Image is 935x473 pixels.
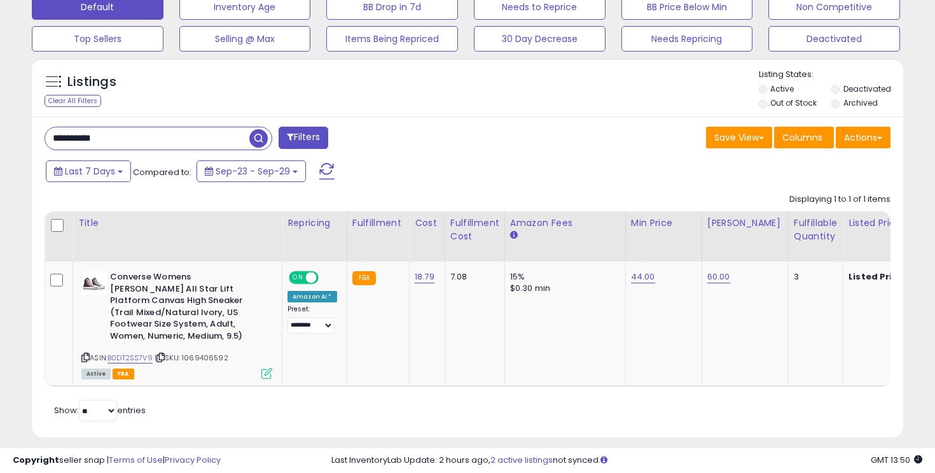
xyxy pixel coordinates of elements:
div: Last InventoryLab Update: 2 hours ago, not synced. [331,455,923,467]
span: Columns [782,131,822,144]
button: Needs Repricing [621,26,753,52]
label: Archived [843,97,878,108]
button: Deactivated [768,26,900,52]
a: Terms of Use [109,454,163,466]
button: 30 Day Decrease [474,26,606,52]
div: Fulfillable Quantity [794,216,838,243]
h5: Listings [67,73,116,91]
div: 15% [510,271,616,283]
span: | SKU: 1069406592 [155,353,228,363]
a: 44.00 [631,271,655,283]
div: Amazon Fees [510,216,620,230]
p: Listing States: [759,69,904,81]
span: OFF [317,272,337,283]
button: Columns [774,127,834,148]
div: [PERSON_NAME] [707,216,783,230]
button: Top Sellers [32,26,163,52]
div: Repricing [287,216,342,230]
div: Clear All Filters [45,95,101,107]
div: seller snap | | [13,455,221,467]
div: 7.08 [450,271,495,283]
label: Deactivated [843,83,891,94]
span: Last 7 Days [65,165,115,178]
button: Items Being Repriced [326,26,458,52]
img: 319FSNGcU1L._SL40_.jpg [81,271,107,295]
b: Converse Womens [PERSON_NAME] All Star Lift Platform Canvas High Sneaker (Trail Mixed/Natural Ivo... [110,271,265,345]
small: Amazon Fees. [510,230,518,241]
span: Show: entries [54,404,146,416]
span: Sep-23 - Sep-29 [216,165,290,178]
span: 2025-10-7 13:50 GMT [871,454,922,466]
div: Min Price [631,216,696,230]
div: Title [78,216,277,230]
div: Amazon AI * [287,291,337,302]
a: 60.00 [707,271,730,283]
small: FBA [352,271,376,285]
button: Last 7 Days [46,160,131,182]
span: All listings currently available for purchase on Amazon [81,369,111,379]
b: Listed Price: [848,271,906,283]
label: Out of Stock [770,97,817,108]
div: ASIN: [81,271,272,378]
a: 2 active listings [490,454,553,466]
div: Cost [415,216,440,230]
div: Fulfillment Cost [450,216,499,243]
label: Active [770,83,794,94]
button: Filters [279,127,328,149]
div: Preset: [287,305,337,334]
strong: Copyright [13,454,59,466]
div: $0.30 min [510,283,616,294]
a: 18.79 [415,271,434,283]
span: Compared to: [133,166,191,178]
div: 3 [794,271,833,283]
a: Privacy Policy [165,454,221,466]
button: Save View [706,127,772,148]
button: Sep-23 - Sep-29 [197,160,306,182]
span: FBA [113,369,134,379]
button: Actions [836,127,890,148]
button: Selling @ Max [179,26,311,52]
span: ON [290,272,306,283]
div: Fulfillment [352,216,404,230]
div: Displaying 1 to 1 of 1 items [789,194,890,206]
a: B0DT2SS7V9 [107,353,153,364]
